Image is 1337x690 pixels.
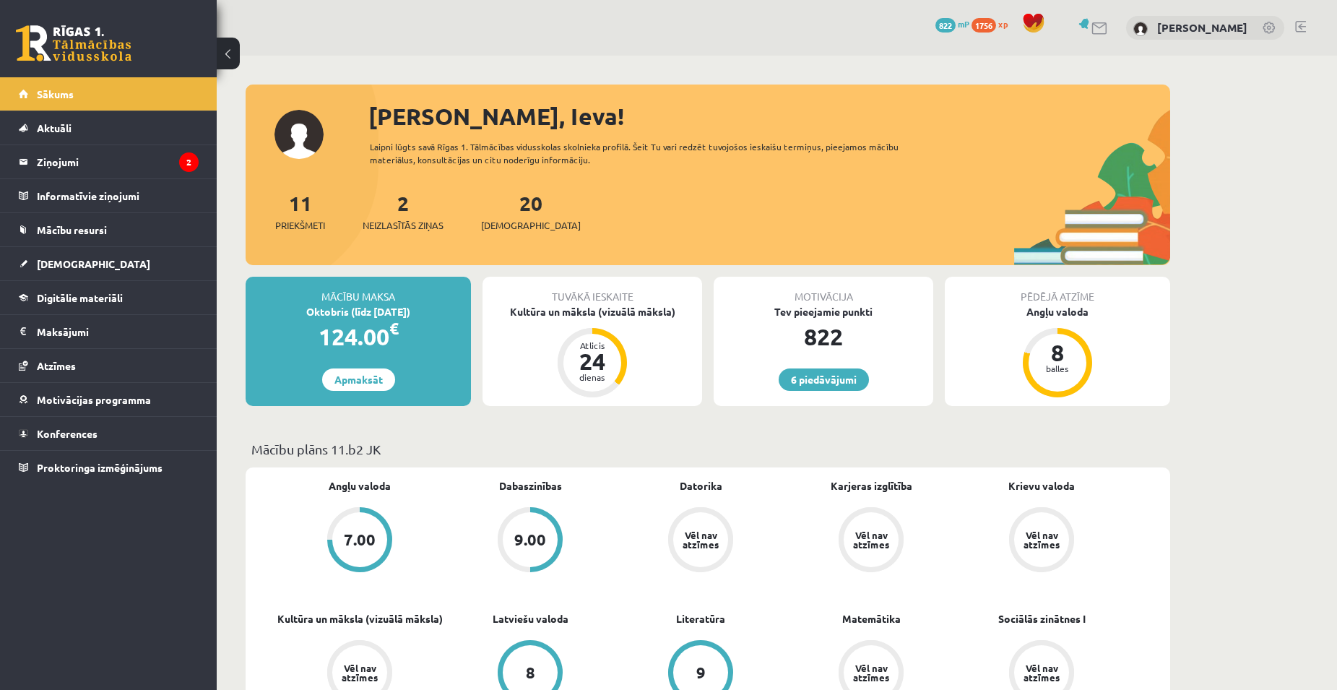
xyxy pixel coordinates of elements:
[481,190,581,233] a: 20[DEMOGRAPHIC_DATA]
[37,359,76,372] span: Atzīmes
[1021,530,1062,549] div: Vēl nav atzīmes
[37,393,151,406] span: Motivācijas programma
[945,304,1170,319] div: Angļu valoda
[277,611,443,626] a: Kultūra un māksla (vizuālā māksla)
[1021,663,1062,682] div: Vēl nav atzīmes
[956,507,1127,575] a: Vēl nav atzīmes
[370,140,925,166] div: Laipni lūgts savā Rīgas 1. Tālmācības vidusskolas skolnieka profilā. Šeit Tu vari redzēt tuvojošo...
[363,218,443,233] span: Neizlasītās ziņas
[714,277,933,304] div: Motivācija
[19,213,199,246] a: Mācību resursi
[37,223,107,236] span: Mācību resursi
[483,304,702,400] a: Kultūra un māksla (vizuālā māksla) Atlicis 24 dienas
[246,319,471,354] div: 124.00
[344,532,376,548] div: 7.00
[571,350,614,373] div: 24
[714,319,933,354] div: 822
[851,663,891,682] div: Vēl nav atzīmes
[322,368,395,391] a: Apmaksāt
[445,507,615,575] a: 9.00
[945,277,1170,304] div: Pēdējā atzīme
[696,665,706,681] div: 9
[786,507,956,575] a: Vēl nav atzīmes
[779,368,869,391] a: 6 piedāvājumi
[19,349,199,382] a: Atzīmes
[1133,22,1148,36] img: Ieva Krūmiņa
[275,190,325,233] a: 11Priekšmeti
[526,665,535,681] div: 8
[680,478,722,493] a: Datorika
[37,179,199,212] legend: Informatīvie ziņojumi
[571,373,614,381] div: dienas
[571,341,614,350] div: Atlicis
[251,439,1164,459] p: Mācību plāns 11.b2 JK
[972,18,996,33] span: 1756
[935,18,969,30] a: 822 mP
[19,417,199,450] a: Konferences
[19,451,199,484] a: Proktoringa izmēģinājums
[615,507,786,575] a: Vēl nav atzīmes
[19,111,199,145] a: Aktuāli
[998,18,1008,30] span: xp
[37,461,163,474] span: Proktoringa izmēģinājums
[16,25,131,61] a: Rīgas 1. Tālmācības vidusskola
[714,304,933,319] div: Tev pieejamie punkti
[676,611,725,626] a: Literatūra
[246,304,471,319] div: Oktobris (līdz [DATE])
[329,478,391,493] a: Angļu valoda
[37,87,74,100] span: Sākums
[935,18,956,33] span: 822
[481,218,581,233] span: [DEMOGRAPHIC_DATA]
[945,304,1170,400] a: Angļu valoda 8 balles
[275,218,325,233] span: Priekšmeti
[274,507,445,575] a: 7.00
[339,663,380,682] div: Vēl nav atzīmes
[19,247,199,280] a: [DEMOGRAPHIC_DATA]
[19,315,199,348] a: Maksājumi
[246,277,471,304] div: Mācību maksa
[1036,364,1079,373] div: balles
[493,611,568,626] a: Latviešu valoda
[483,304,702,319] div: Kultūra un māksla (vizuālā māksla)
[972,18,1015,30] a: 1756 xp
[19,77,199,111] a: Sākums
[37,257,150,270] span: [DEMOGRAPHIC_DATA]
[998,611,1086,626] a: Sociālās zinātnes I
[179,152,199,172] i: 2
[483,277,702,304] div: Tuvākā ieskaite
[363,190,443,233] a: 2Neizlasītās ziņas
[499,478,562,493] a: Dabaszinības
[37,145,199,178] legend: Ziņojumi
[1036,341,1079,364] div: 8
[1008,478,1075,493] a: Krievu valoda
[37,121,72,134] span: Aktuāli
[1157,20,1247,35] a: [PERSON_NAME]
[19,179,199,212] a: Informatīvie ziņojumi
[37,291,123,304] span: Digitālie materiāli
[19,281,199,314] a: Digitālie materiāli
[842,611,901,626] a: Matemātika
[680,530,721,549] div: Vēl nav atzīmes
[19,383,199,416] a: Motivācijas programma
[37,315,199,348] legend: Maksājumi
[368,99,1170,134] div: [PERSON_NAME], Ieva!
[389,318,399,339] span: €
[958,18,969,30] span: mP
[514,532,546,548] div: 9.00
[19,145,199,178] a: Ziņojumi2
[851,530,891,549] div: Vēl nav atzīmes
[37,427,98,440] span: Konferences
[831,478,912,493] a: Karjeras izglītība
